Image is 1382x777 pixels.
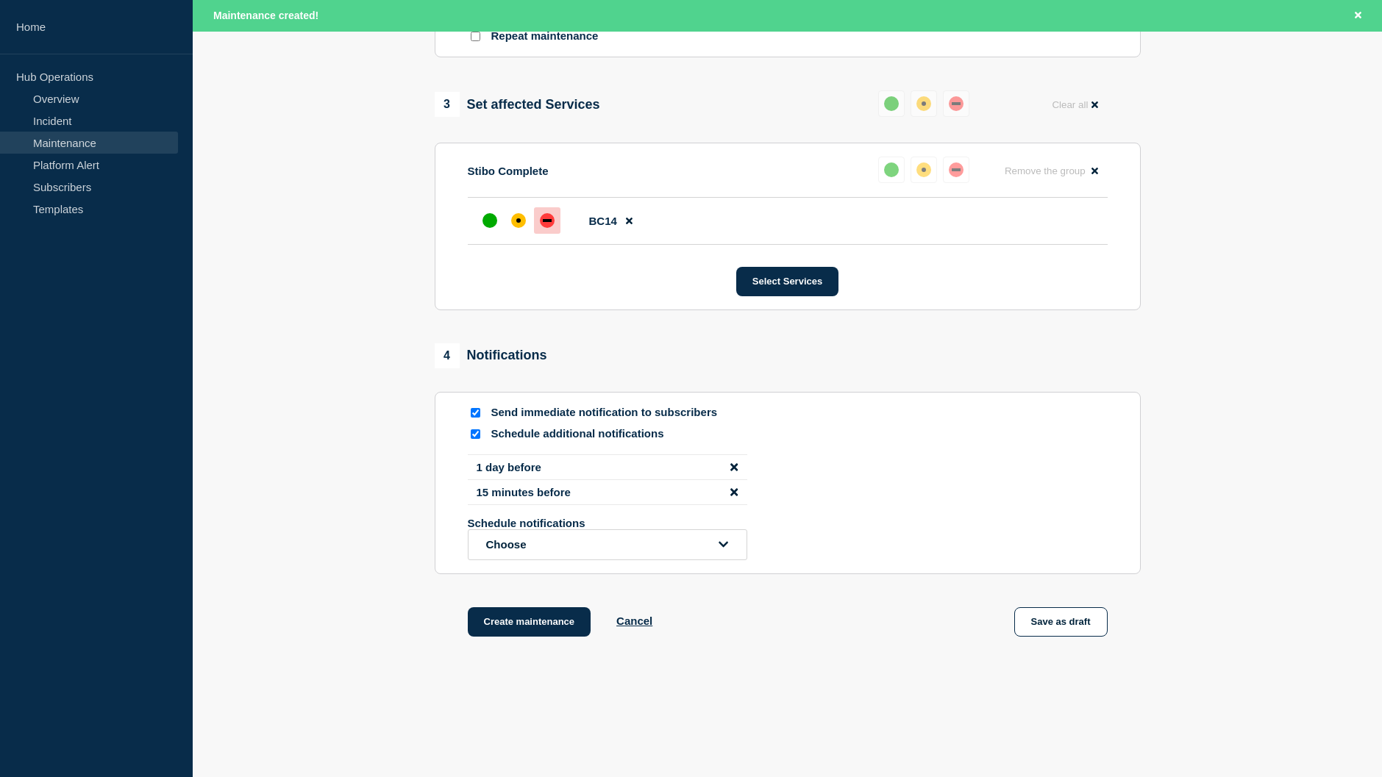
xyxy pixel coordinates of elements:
[616,615,652,627] button: Cancel
[491,29,599,43] p: Repeat maintenance
[435,343,547,368] div: Notifications
[468,607,591,637] button: Create maintenance
[943,157,969,183] button: down
[736,267,838,296] button: Select Services
[491,427,727,441] p: Schedule additional notifications
[511,213,526,228] div: affected
[916,96,931,111] div: affected
[435,92,600,117] div: Set affected Services
[911,157,937,183] button: affected
[468,480,747,505] li: 15 minutes before
[213,10,318,21] span: Maintenance created!
[471,408,480,418] input: Send immediate notification to subscribers
[471,32,480,41] input: Repeat maintenance
[949,162,964,177] div: down
[1349,7,1367,24] button: Close banner
[540,213,555,228] div: down
[884,162,899,177] div: up
[468,517,703,529] p: Schedule notifications
[1043,90,1107,119] button: Clear all
[1005,165,1086,176] span: Remove the group
[468,529,747,560] button: open dropdown
[730,486,738,498] button: disable notification 15 minutes before
[435,92,460,117] span: 3
[435,343,460,368] span: 4
[482,213,497,228] div: up
[1014,607,1108,637] button: Save as draft
[468,165,549,177] p: Stibo Complete
[730,461,738,473] button: disable notification 1 day before
[911,90,937,117] button: affected
[491,406,727,420] p: Send immediate notification to subscribers
[471,429,480,439] input: Schedule additional notifications
[589,215,617,227] span: BC14
[884,96,899,111] div: up
[878,90,905,117] button: up
[916,162,931,177] div: affected
[468,454,747,480] li: 1 day before
[943,90,969,117] button: down
[949,96,964,111] div: down
[996,157,1108,185] button: Remove the group
[878,157,905,183] button: up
